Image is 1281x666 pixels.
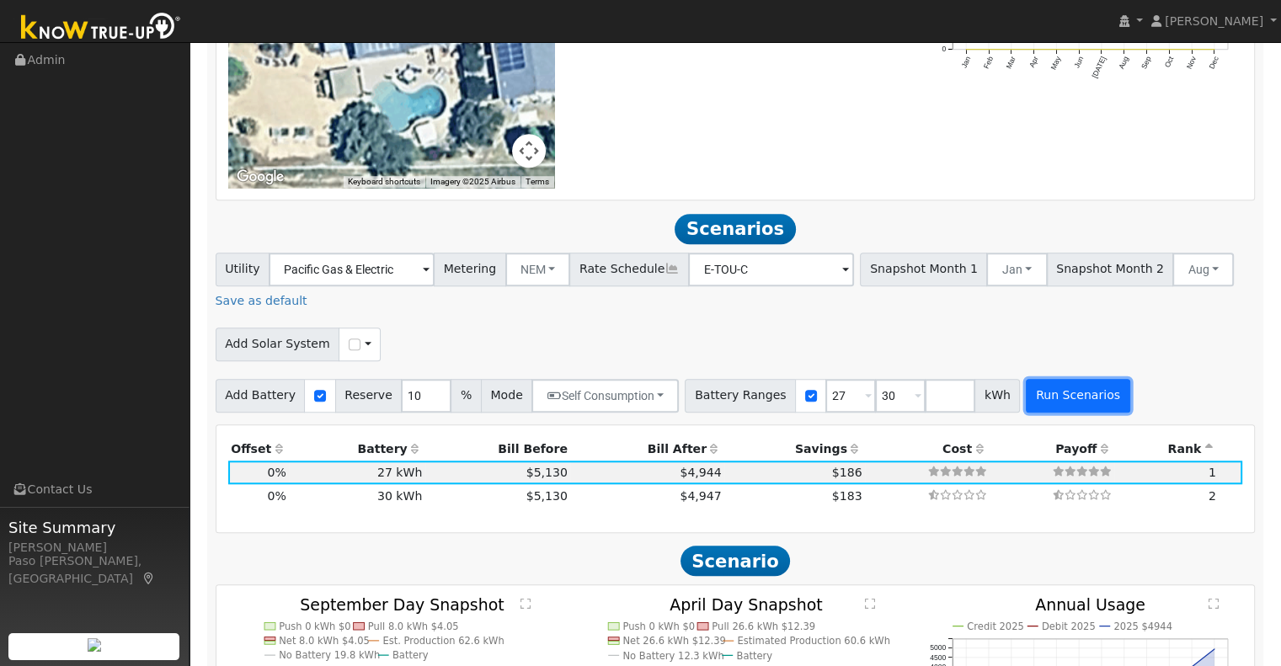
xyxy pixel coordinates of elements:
[8,516,180,539] span: Site Summary
[1167,442,1201,456] span: Rank
[987,48,990,51] circle: onclick=""
[1026,379,1129,413] button: Run Scenarios
[1033,48,1035,51] circle: onclick=""
[430,177,515,186] span: Imagery ©2025 Airbus
[269,253,435,286] input: Select a Utility
[1117,55,1130,70] text: Aug
[216,328,340,361] span: Add Solar System
[232,166,288,188] a: Open this area in Google Maps (opens a new window)
[930,653,946,662] text: 4500
[279,635,370,647] text: Net 8.0 kWh $4.05
[216,379,306,413] span: Add Battery
[348,176,420,188] button: Keyboard shortcuts
[737,635,889,647] text: Estimated Production 60.6 kWh
[512,134,546,168] button: Map camera controls
[382,635,504,647] text: Est. Production 62.6 kWh
[942,45,946,53] text: 0
[279,621,351,632] text: Push 0 kWh $0
[1010,48,1012,51] circle: onclick=""
[623,635,726,647] text: Net 26.6 kWh $12.39
[1145,48,1148,51] circle: onclick=""
[267,489,286,503] span: 0%
[974,379,1020,413] span: kWh
[267,466,286,479] span: 0%
[930,644,946,653] text: 5000
[526,177,549,186] a: Terms (opens in new tab)
[1209,489,1216,503] span: 2
[481,379,532,413] span: Mode
[451,379,481,413] span: %
[832,489,862,503] span: $183
[1042,621,1096,632] text: Debit 2025
[967,621,1024,632] text: Credit 2025
[520,598,531,610] text: 
[623,621,696,632] text: Push 0 kWh $0
[335,379,403,413] span: Reserve
[216,253,270,286] span: Utility
[1172,253,1233,286] button: Aug
[685,379,796,413] span: Battery Ranges
[434,253,506,286] span: Metering
[368,621,459,632] text: Pull 8.0 kWh $4.05
[1123,48,1125,51] circle: onclick=""
[289,461,425,484] td: 27 kWh
[736,650,772,662] text: Battery
[141,572,157,585] a: Map
[289,437,425,461] th: Battery
[8,539,180,557] div: [PERSON_NAME]
[300,595,504,614] text: September Day Snapshot
[681,546,791,576] span: Scenario
[289,484,425,508] td: 30 kWh
[392,650,429,662] text: Battery
[1213,647,1215,650] circle: onclick=""
[1140,55,1153,70] text: Sep
[1209,598,1219,610] text: 
[1185,55,1198,71] text: Nov
[1072,55,1085,69] text: Jun
[570,437,724,461] th: Bill After
[986,253,1047,286] button: Jan
[1114,621,1173,632] text: 2025 $4944
[623,650,724,662] text: No Battery 12.3 kWh
[1047,253,1174,286] span: Snapshot Month 2
[216,292,307,310] a: Save as default
[864,598,874,610] text: 
[860,253,987,286] span: Snapshot Month 1
[569,253,689,286] span: Rate Schedule
[1090,55,1108,79] text: [DATE]
[425,437,571,461] th: Bill Before
[505,253,571,286] button: NEM
[1077,48,1080,51] circle: onclick=""
[1213,48,1215,51] circle: onclick=""
[959,55,972,69] text: Jan
[88,638,101,652] img: retrieve
[1168,48,1171,51] circle: onclick=""
[1190,48,1193,51] circle: onclick=""
[680,466,721,479] span: $4,944
[1035,595,1145,614] text: Annual Usage
[1209,466,1216,479] span: 1
[228,437,290,461] th: Offset
[531,379,679,413] button: Self Consumption
[1049,55,1062,72] text: May
[526,466,568,479] span: $5,130
[832,466,862,479] span: $186
[1100,48,1102,51] circle: onclick=""
[1055,442,1097,456] span: Payoff
[232,166,288,188] img: Google
[1165,14,1263,28] span: [PERSON_NAME]
[13,9,189,47] img: Know True-Up
[942,442,972,456] span: Cost
[279,650,380,662] text: No Battery 19.8 kWh
[795,442,847,456] span: Savings
[982,55,995,70] text: Feb
[1163,55,1176,69] text: Oct
[1208,55,1221,71] text: Dec
[964,48,967,51] circle: onclick=""
[526,489,568,503] span: $5,130
[8,552,180,588] div: Paso [PERSON_NAME], [GEOGRAPHIC_DATA]
[675,214,795,244] span: Scenarios
[670,595,822,614] text: April Day Snapshot
[712,621,815,632] text: Pull 26.6 kWh $12.39
[688,253,854,286] input: Select a Rate Schedule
